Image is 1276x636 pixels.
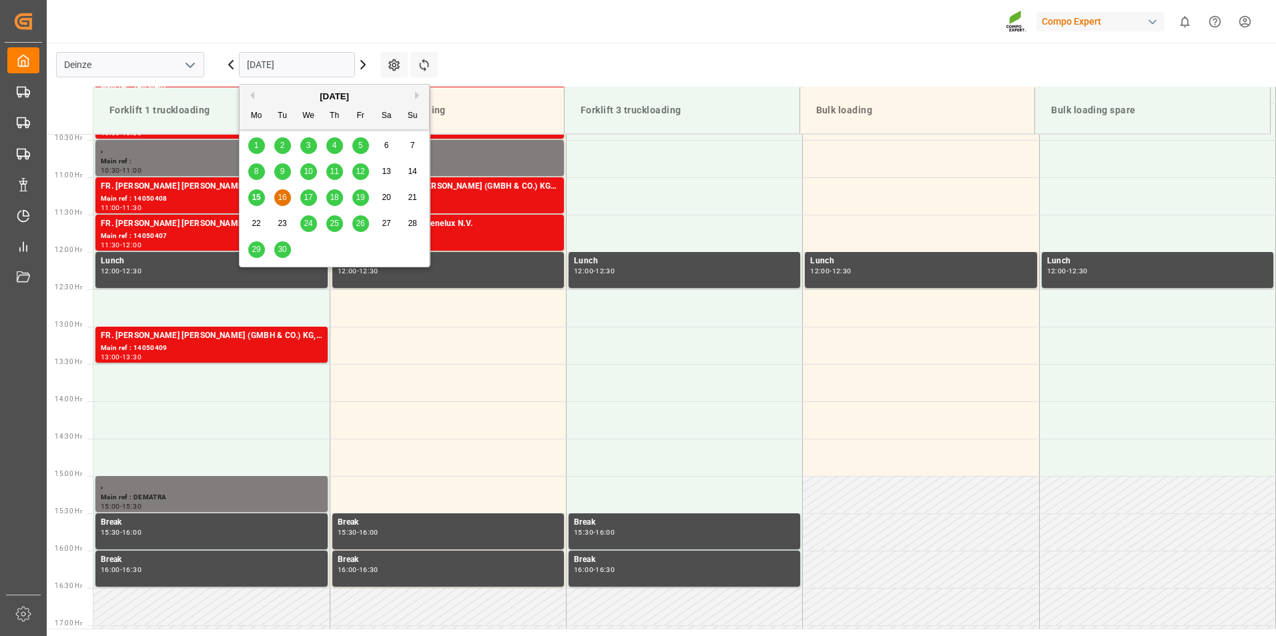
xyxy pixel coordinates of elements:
[574,255,795,268] div: Lunch
[357,567,359,573] div: -
[101,217,322,231] div: FR. [PERSON_NAME] [PERSON_NAME] (GMBH & CO.) KG, COMPO EXPERT Benelux N.V.
[274,241,291,258] div: Choose Tuesday, September 30th, 2025
[357,529,359,535] div: -
[55,582,82,589] span: 16:30 Hr
[252,245,260,254] span: 29
[246,91,254,99] button: Previous Month
[1047,268,1066,274] div: 12:00
[404,189,421,206] div: Choose Sunday, September 21st, 2025
[55,358,82,365] span: 13:30 Hr
[810,255,1031,268] div: Lunch
[278,219,286,228] span: 23
[1200,7,1230,37] button: Help Center
[122,503,141,509] div: 15:30
[101,255,322,268] div: Lunch
[352,189,369,206] div: Choose Friday, September 19th, 2025
[248,163,265,180] div: Choose Monday, September 8th, 2025
[338,553,559,567] div: Break
[830,268,832,274] div: -
[404,137,421,154] div: Choose Sunday, September 7th, 2025
[408,167,416,176] span: 14
[330,193,338,202] span: 18
[340,98,553,123] div: Forklift 2 truckloading
[352,163,369,180] div: Choose Friday, September 12th, 2025
[593,268,595,274] div: -
[1068,268,1088,274] div: 12:30
[593,529,595,535] div: -
[574,529,593,535] div: 15:30
[101,156,322,167] div: Main ref :
[120,242,122,248] div: -
[101,231,322,242] div: Main ref : 14050407
[55,545,82,552] span: 16:00 Hr
[122,529,141,535] div: 16:00
[326,108,343,125] div: Th
[274,189,291,206] div: Choose Tuesday, September 16th, 2025
[404,108,421,125] div: Su
[101,503,120,509] div: 15:00
[180,55,200,75] button: open menu
[55,171,82,179] span: 11:00 Hr
[101,180,322,193] div: FR. [PERSON_NAME] [PERSON_NAME] (GMBH & CO.) KG, COMPO EXPERT Benelux N.V.
[104,98,318,123] div: Forklift 1 truckloading
[326,137,343,154] div: Choose Thursday, September 4th, 2025
[239,52,355,77] input: DD.MM.YYYY
[248,108,265,125] div: Mo
[122,242,141,248] div: 12:00
[595,529,615,535] div: 16:00
[120,205,122,211] div: -
[248,137,265,154] div: Choose Monday, September 1st, 2025
[300,108,317,125] div: We
[278,245,286,254] span: 30
[352,108,369,125] div: Fr
[1046,98,1259,123] div: Bulk loading spare
[330,167,338,176] span: 11
[274,137,291,154] div: Choose Tuesday, September 2nd, 2025
[101,329,322,343] div: FR. [PERSON_NAME] [PERSON_NAME] (GMBH & CO.) KG, COMPO EXPERT Benelux N.V.
[404,215,421,232] div: Choose Sunday, September 28th, 2025
[378,189,395,206] div: Choose Saturday, September 20th, 2025
[122,354,141,360] div: 13:30
[280,167,285,176] span: 9
[356,193,364,202] span: 19
[306,141,311,150] span: 3
[356,167,364,176] span: 12
[330,219,338,228] span: 25
[55,283,82,291] span: 12:30 Hr
[1006,10,1027,33] img: Screenshot%202023-09-29%20at%2010.02.21.png_1712312052.png
[122,268,141,274] div: 12:30
[338,231,559,242] div: Main ref : 14052125
[326,215,343,232] div: Choose Thursday, September 25th, 2025
[338,217,559,231] div: WTA, COMPO EXPERT Benelux N.V.
[410,141,415,150] span: 7
[252,193,260,202] span: 15
[378,215,395,232] div: Choose Saturday, September 27th, 2025
[1047,255,1268,268] div: Lunch
[359,567,378,573] div: 16:30
[101,193,322,205] div: Main ref : 14050408
[55,395,82,403] span: 14:00 Hr
[304,219,312,228] span: 24
[240,90,429,103] div: [DATE]
[248,189,265,206] div: Choose Monday, September 15th, 2025
[352,137,369,154] div: Choose Friday, September 5th, 2025
[338,529,357,535] div: 15:30
[384,141,389,150] span: 6
[248,215,265,232] div: Choose Monday, September 22nd, 2025
[101,343,322,354] div: Main ref : 14050409
[378,137,395,154] div: Choose Saturday, September 6th, 2025
[101,205,120,211] div: 11:00
[274,215,291,232] div: Choose Tuesday, September 23rd, 2025
[382,219,390,228] span: 27
[574,567,593,573] div: 16:00
[574,516,795,529] div: Break
[359,529,378,535] div: 16:00
[832,268,852,274] div: 12:30
[274,163,291,180] div: Choose Tuesday, September 9th, 2025
[810,268,830,274] div: 12:00
[101,492,322,503] div: Main ref : DEMATRA
[338,255,559,268] div: Lunch
[101,529,120,535] div: 15:30
[101,479,322,492] div: ,
[408,219,416,228] span: 28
